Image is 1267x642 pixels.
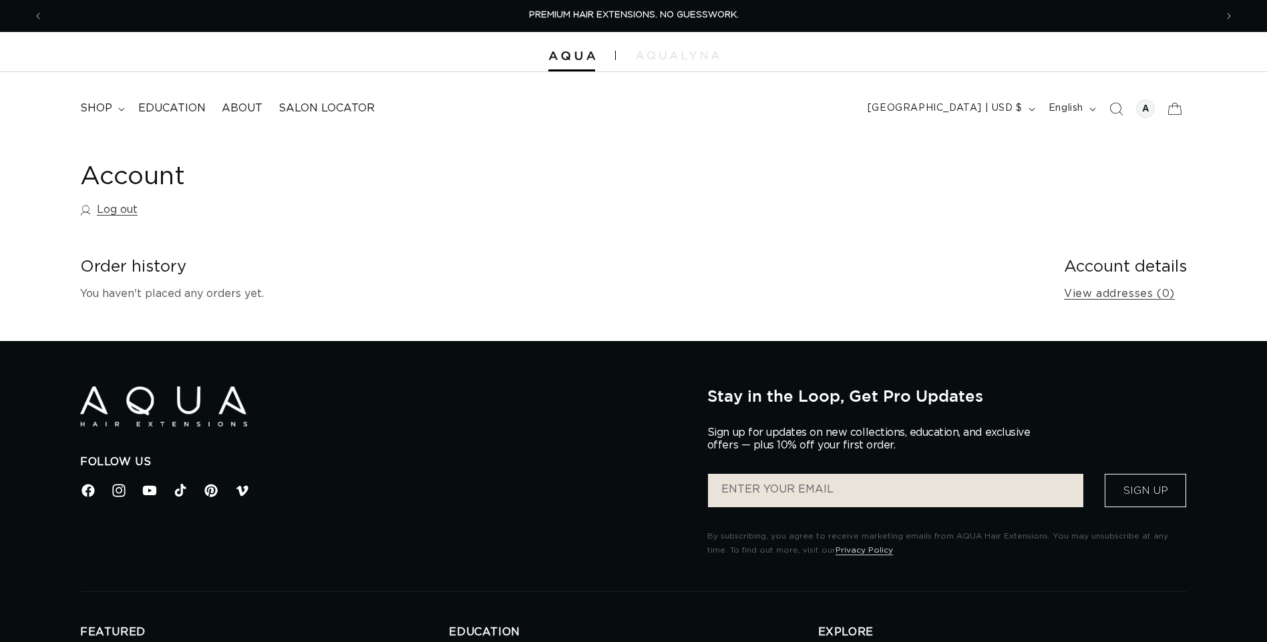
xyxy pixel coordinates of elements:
[80,625,449,639] h2: FEATURED
[1105,474,1186,507] button: Sign Up
[80,284,1043,304] p: You haven't placed any orders yet.
[72,93,130,123] summary: shop
[80,386,247,427] img: Aqua Hair Extensions
[80,161,1187,194] h1: Account
[707,426,1041,452] p: Sign up for updates on new collections, education, and exclusive offers — plus 10% off your first...
[636,51,719,59] img: aqualyna.com
[80,200,138,220] a: Log out
[529,11,739,19] span: PREMIUM HAIR EXTENSIONS. NO GUESSWORK.
[214,93,270,123] a: About
[80,257,1043,278] h2: Order history
[707,529,1187,558] p: By subscribing, you agree to receive marketing emails from AQUA Hair Extensions. You may unsubscr...
[449,625,818,639] h2: EDUCATION
[1101,94,1131,123] summary: Search
[80,101,112,115] span: shop
[1214,3,1244,29] button: Next announcement
[138,101,206,115] span: Education
[818,625,1187,639] h2: EXPLORE
[868,101,1023,115] span: [GEOGRAPHIC_DATA] | USD $
[1041,96,1101,121] button: English
[1049,101,1083,115] span: English
[222,101,262,115] span: About
[708,474,1083,507] input: ENTER YOUR EMAIL
[860,96,1041,121] button: [GEOGRAPHIC_DATA] | USD $
[548,51,595,61] img: Aqua Hair Extensions
[130,93,214,123] a: Education
[80,455,687,469] h2: Follow Us
[836,546,893,554] a: Privacy Policy
[707,386,1187,405] h2: Stay in the Loop, Get Pro Updates
[23,3,53,29] button: Previous announcement
[1064,284,1175,304] a: View addresses (0)
[279,101,375,115] span: Salon Locator
[1064,257,1187,278] h2: Account details
[270,93,383,123] a: Salon Locator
